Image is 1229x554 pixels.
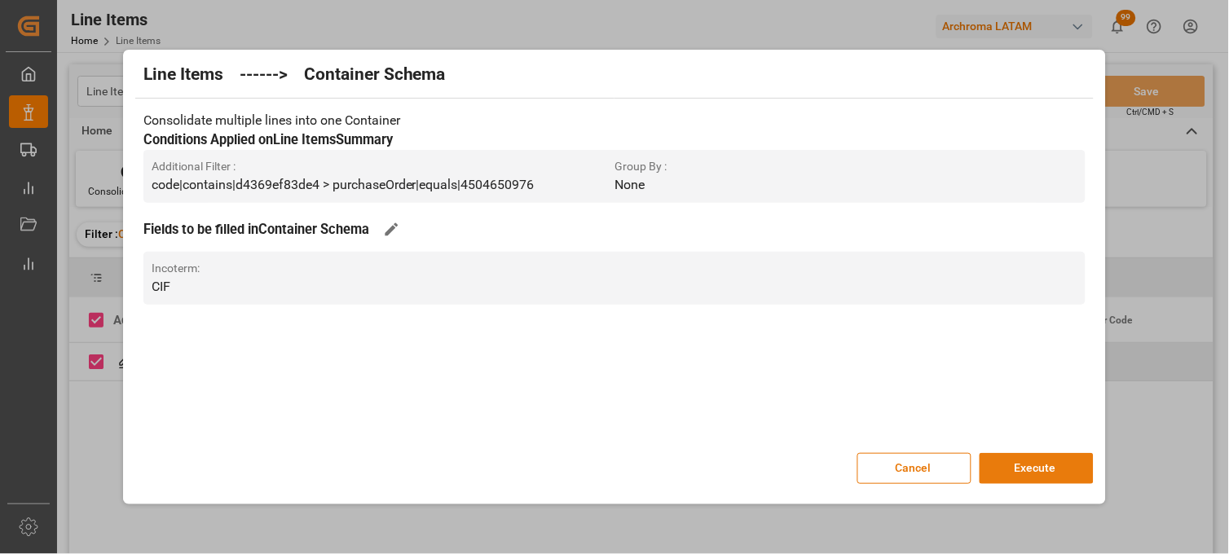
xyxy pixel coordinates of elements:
[614,175,1077,195] p: None
[980,453,1094,484] button: Execute
[152,260,614,277] span: Incoterm :
[614,158,1077,175] span: Group By :
[143,111,1086,130] p: Consolidate multiple lines into one Container
[143,130,1086,151] h3: Conditions Applied on Line Items Summary
[304,62,446,88] h2: Container Schema
[143,62,223,88] h2: Line Items
[152,175,614,195] p: code|contains|d4369ef83de4 > purchaseOrder|equals|4504650976
[857,453,971,484] button: Cancel
[143,220,369,240] h3: Fields to be filled in Container Schema
[240,62,288,88] h2: ------>
[152,277,614,297] p: CIF
[152,158,614,175] span: Additional Filter :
